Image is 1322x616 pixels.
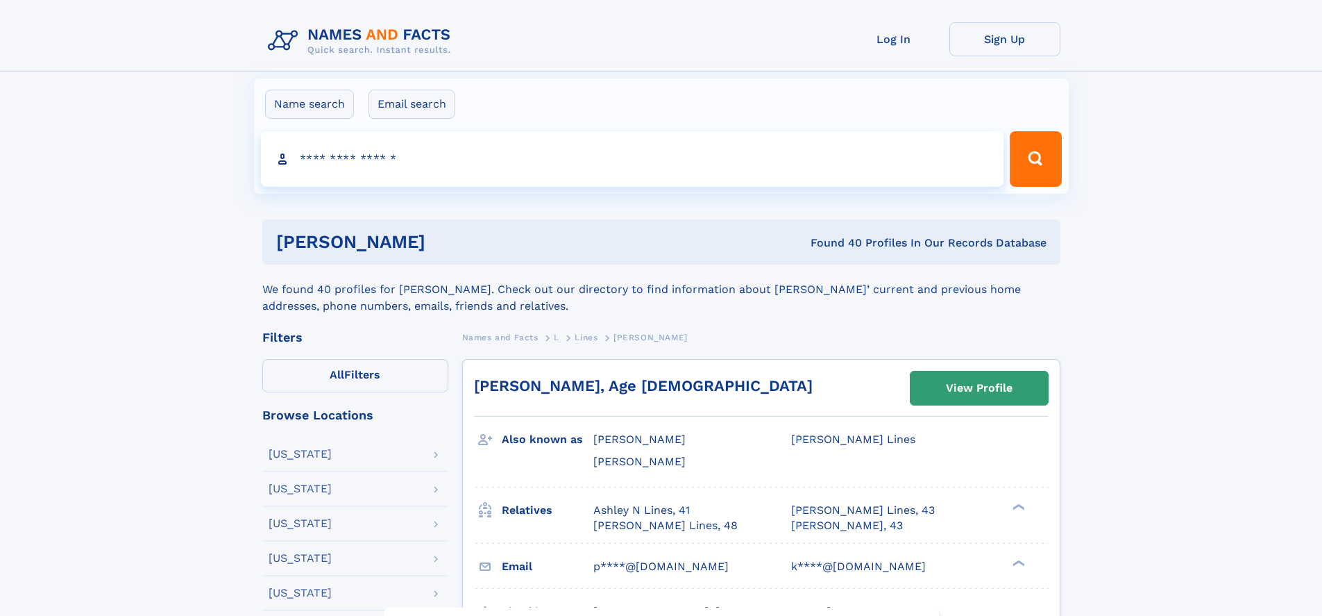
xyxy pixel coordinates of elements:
a: Lines [575,328,598,346]
div: View Profile [946,372,1012,404]
a: [PERSON_NAME], Age [DEMOGRAPHIC_DATA] [474,377,813,394]
span: [PERSON_NAME] [593,455,686,468]
span: [PERSON_NAME] [593,433,686,446]
a: [PERSON_NAME], 43 [791,518,903,533]
h3: Email [502,555,593,578]
h3: Relatives [502,499,593,522]
div: We found 40 profiles for [PERSON_NAME]. Check out our directory to find information about [PERSON... [262,265,1060,315]
div: Found 40 Profiles In Our Records Database [618,235,1046,251]
a: [PERSON_NAME] Lines, 43 [791,503,935,518]
div: Filters [262,331,448,344]
div: ❯ [1009,502,1026,511]
span: Lines [575,333,598,342]
a: Ashley N Lines, 41 [593,503,690,518]
span: All [330,368,344,381]
a: View Profile [910,372,1048,405]
a: L [554,328,559,346]
a: Log In [838,22,949,56]
span: L [554,333,559,342]
button: Search Button [1010,131,1061,187]
a: Sign Up [949,22,1060,56]
h1: [PERSON_NAME] [276,233,618,251]
div: [US_STATE] [269,483,332,494]
div: [US_STATE] [269,588,332,599]
div: [US_STATE] [269,449,332,460]
span: [PERSON_NAME] [613,333,688,342]
label: Email search [368,90,455,119]
input: search input [261,131,1004,187]
div: ❯ [1009,558,1026,567]
label: Name search [265,90,354,119]
div: [US_STATE] [269,518,332,529]
a: [PERSON_NAME] Lines, 48 [593,518,738,533]
img: Logo Names and Facts [262,22,462,60]
span: [PERSON_NAME] Lines [791,433,915,446]
a: Names and Facts [462,328,539,346]
label: Filters [262,359,448,392]
div: [US_STATE] [269,553,332,564]
div: Browse Locations [262,409,448,422]
h3: Also known as [502,428,593,451]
